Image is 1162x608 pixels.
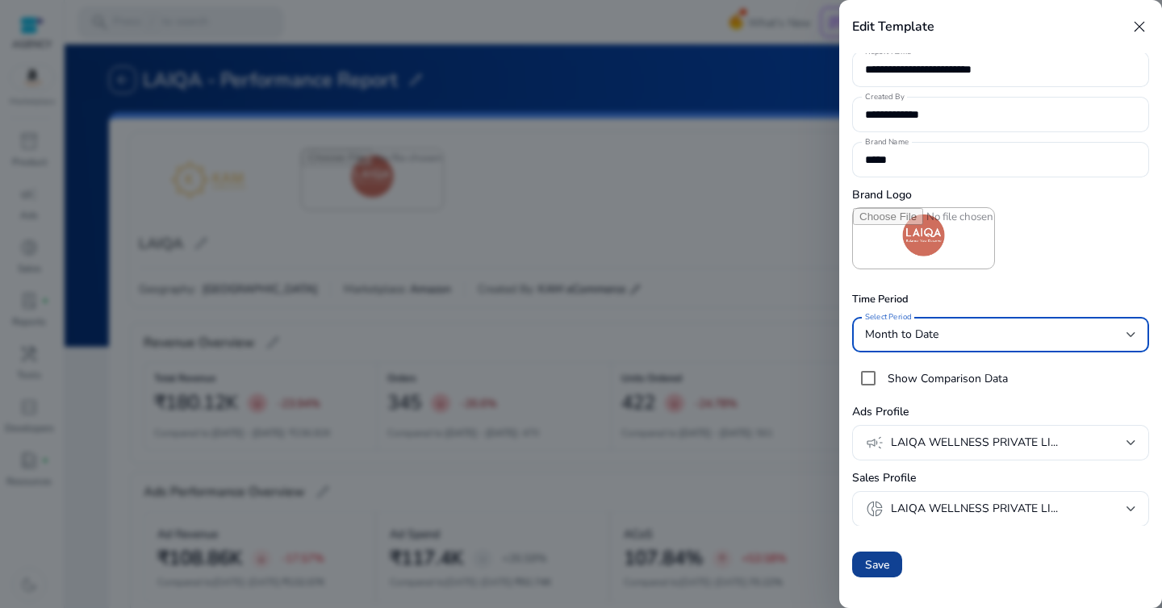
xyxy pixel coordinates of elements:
[852,404,1149,420] h5: Ads Profile
[852,187,912,203] h5: Brand Logo
[852,552,902,577] button: Save
[852,19,934,35] h4: Edit Template
[865,312,911,323] mat-label: Select Period
[865,46,911,57] mat-label: Report Name
[884,370,1008,387] label: Show Comparison Data
[865,499,884,518] span: donut_small
[865,136,909,148] mat-label: Brand Name
[865,433,884,452] span: campaign
[852,470,1149,486] h5: Sales Profile
[1130,17,1149,36] span: close
[865,556,889,573] span: Save
[891,500,1126,518] span: LAIQA WELLNESS PRIVATE LI...
[891,434,1126,452] span: LAIQA WELLNESS PRIVATE LI...
[865,327,938,342] span: Month to Date
[865,91,905,102] mat-label: Created By
[852,292,1110,307] label: Time Period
